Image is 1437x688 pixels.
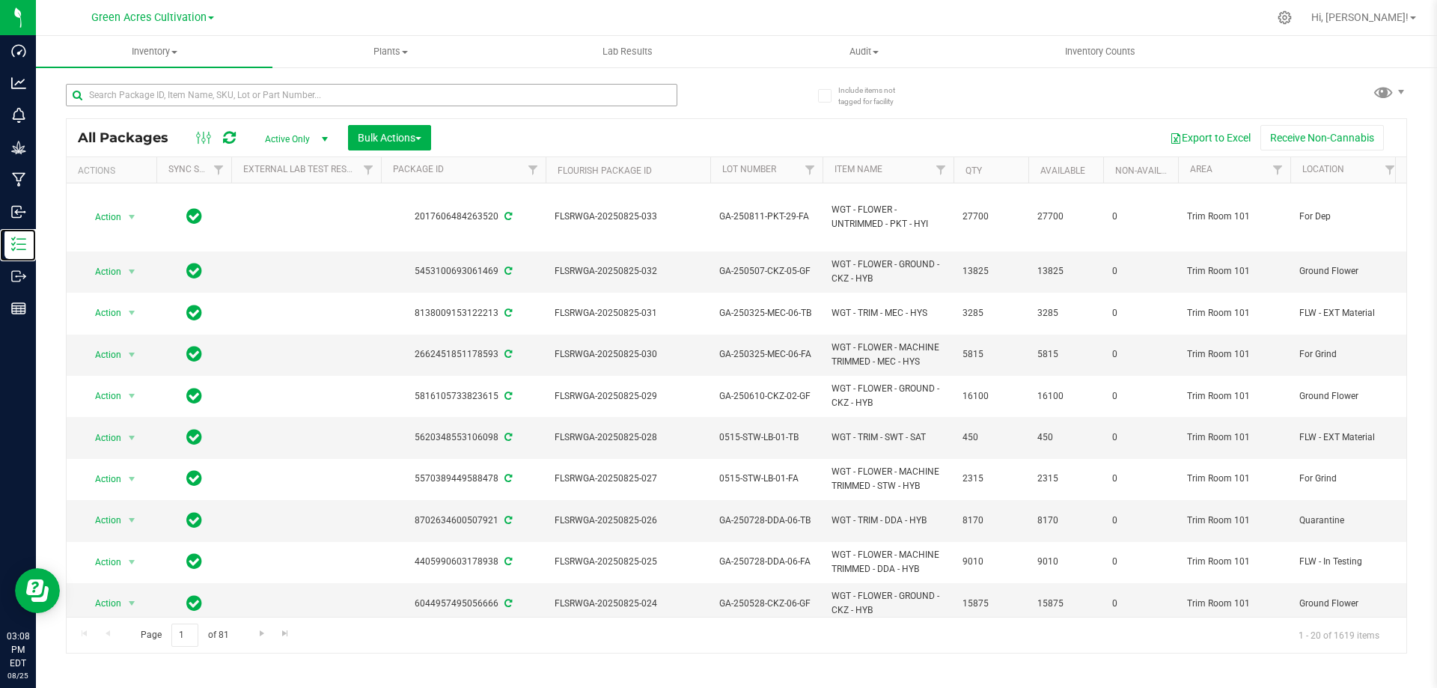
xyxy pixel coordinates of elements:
span: Inventory [36,45,272,58]
span: Sync from Compliance System [502,556,512,567]
a: Non-Available [1115,165,1182,176]
span: In Sync [186,206,202,227]
span: Action [82,469,122,490]
span: WGT - TRIM - SWT - SAT [832,430,945,445]
span: Sync from Compliance System [502,211,512,222]
span: Action [82,552,122,573]
span: FLSRWGA-20250825-029 [555,389,701,404]
p: 08/25 [7,670,29,681]
span: In Sync [186,427,202,448]
span: 0 [1112,555,1169,569]
p: 03:08 PM EDT [7,630,29,670]
span: In Sync [186,261,202,281]
div: 2662451851178593 [379,347,548,362]
span: In Sync [186,302,202,323]
a: Qty [965,165,982,176]
span: Green Acres Cultivation [91,11,207,24]
inline-svg: Manufacturing [11,172,26,187]
span: Sync from Compliance System [502,432,512,442]
span: FLSRWGA-20250825-025 [555,555,701,569]
inline-svg: Analytics [11,76,26,91]
span: Sync from Compliance System [502,473,512,484]
span: GA-250811-PKT-29-FA [719,210,814,224]
div: 2017606484263520 [379,210,548,224]
span: Lab Results [582,45,673,58]
span: In Sync [186,468,202,489]
span: 27700 [1037,210,1094,224]
span: Sync from Compliance System [502,391,512,401]
div: 5620348553106098 [379,430,548,445]
div: 8138009153122213 [379,306,548,320]
span: FLSRWGA-20250825-032 [555,264,701,278]
span: Action [82,344,122,365]
a: External Lab Test Result [243,164,361,174]
span: WGT - FLOWER - GROUND - CKZ - HYB [832,382,945,410]
span: Include items not tagged for facility [838,85,913,107]
span: For Grind [1299,472,1394,486]
span: WGT - FLOWER - MACHINE TRIMMED - DDA - HYB [832,548,945,576]
span: 13825 [1037,264,1094,278]
span: 2315 [962,472,1019,486]
span: Trim Room 101 [1187,430,1281,445]
span: select [123,510,141,531]
span: Trim Room 101 [1187,264,1281,278]
span: 27700 [962,210,1019,224]
span: FLSRWGA-20250825-027 [555,472,701,486]
span: FLSRWGA-20250825-031 [555,306,701,320]
span: 9010 [962,555,1019,569]
span: FLW - EXT Material [1299,430,1394,445]
span: select [123,469,141,490]
span: Trim Room 101 [1187,306,1281,320]
span: 3285 [962,306,1019,320]
span: select [123,302,141,323]
a: Package ID [393,164,444,174]
span: 3285 [1037,306,1094,320]
span: In Sync [186,510,202,531]
div: Manage settings [1275,10,1294,25]
span: Page of 81 [128,624,241,647]
span: GA-250528-CKZ-06-GF [719,597,814,611]
span: select [123,593,141,614]
a: Filter [521,157,546,183]
a: Lot Number [722,164,776,174]
span: Hi, [PERSON_NAME]! [1311,11,1409,23]
span: Inventory Counts [1045,45,1156,58]
span: 0 [1112,472,1169,486]
span: 16100 [1037,389,1094,404]
span: FLW - EXT Material [1299,306,1394,320]
span: Ground Flower [1299,389,1394,404]
a: Filter [207,157,231,183]
span: WGT - TRIM - MEC - HYS [832,306,945,320]
input: 1 [171,624,198,647]
button: Receive Non-Cannabis [1260,125,1384,150]
a: Go to the last page [275,624,296,644]
span: Plants [273,45,508,58]
span: GA-250728-DDA-06-TB [719,514,814,528]
span: 0 [1112,430,1169,445]
a: Filter [798,157,823,183]
span: Trim Room 101 [1187,347,1281,362]
inline-svg: Reports [11,301,26,316]
a: Plants [272,36,509,67]
span: select [123,261,141,282]
inline-svg: Inventory [11,237,26,252]
div: 8702634600507921 [379,514,548,528]
iframe: Resource center [15,568,60,613]
span: Action [82,261,122,282]
span: Action [82,386,122,407]
span: 450 [962,430,1019,445]
span: In Sync [186,593,202,614]
span: 450 [1037,430,1094,445]
span: WGT - FLOWER - UNTRIMMED - PKT - HYI [832,203,945,231]
div: 5816105733823615 [379,389,548,404]
span: Trim Room 101 [1187,389,1281,404]
a: Sync Status [168,164,226,174]
span: 8170 [1037,514,1094,528]
span: Trim Room 101 [1187,472,1281,486]
inline-svg: Monitoring [11,108,26,123]
inline-svg: Inbound [11,204,26,219]
a: Flourish Package ID [558,165,652,176]
span: 0 [1112,389,1169,404]
a: Filter [1266,157,1290,183]
span: Trim Room 101 [1187,597,1281,611]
